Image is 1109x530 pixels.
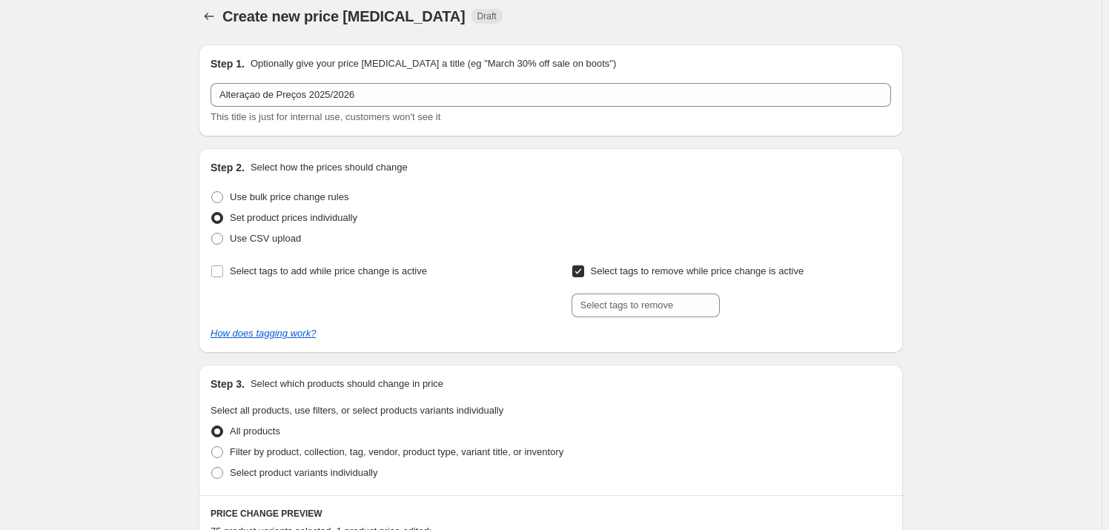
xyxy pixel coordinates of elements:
[251,377,443,391] p: Select which products should change in price
[251,56,616,71] p: Optionally give your price [MEDICAL_DATA] a title (eg "March 30% off sale on boots")
[211,111,440,122] span: This title is just for internal use, customers won't see it
[211,56,245,71] h2: Step 1.
[211,83,891,107] input: 30% off holiday sale
[230,425,280,437] span: All products
[230,212,357,223] span: Set product prices individually
[230,265,427,276] span: Select tags to add while price change is active
[211,508,891,520] h6: PRICE CHANGE PREVIEW
[251,160,408,175] p: Select how the prices should change
[230,233,301,244] span: Use CSV upload
[477,10,497,22] span: Draft
[230,446,563,457] span: Filter by product, collection, tag, vendor, product type, variant title, or inventory
[211,328,316,339] a: How does tagging work?
[222,8,466,24] span: Create new price [MEDICAL_DATA]
[211,160,245,175] h2: Step 2.
[230,467,377,478] span: Select product variants individually
[211,405,503,416] span: Select all products, use filters, or select products variants individually
[591,265,804,276] span: Select tags to remove while price change is active
[199,6,219,27] button: Price change jobs
[572,294,720,317] input: Select tags to remove
[211,377,245,391] h2: Step 3.
[230,191,348,202] span: Use bulk price change rules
